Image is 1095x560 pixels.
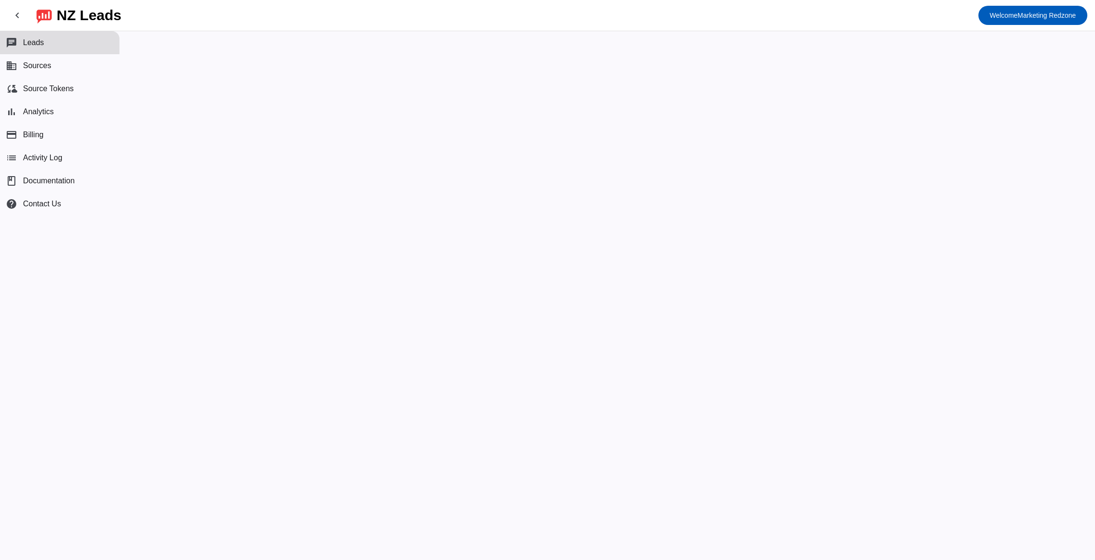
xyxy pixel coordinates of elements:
span: Sources [23,61,51,70]
span: Documentation [23,177,75,185]
span: Source Tokens [23,84,74,93]
mat-icon: bar_chart [6,106,17,118]
div: NZ Leads [57,9,121,22]
mat-icon: list [6,152,17,164]
span: Welcome [990,12,1018,19]
span: Billing [23,131,44,139]
img: logo [36,7,52,24]
span: Leads [23,38,44,47]
span: Analytics [23,107,54,116]
button: WelcomeMarketing Redzone [978,6,1088,25]
span: Marketing Redzone [990,9,1076,22]
span: Contact Us [23,200,61,208]
span: book [6,175,17,187]
mat-icon: payment [6,129,17,141]
mat-icon: chat [6,37,17,48]
mat-icon: cloud_sync [6,83,17,95]
mat-icon: help [6,198,17,210]
span: Activity Log [23,154,62,162]
mat-icon: business [6,60,17,71]
mat-icon: chevron_left [12,10,23,21]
